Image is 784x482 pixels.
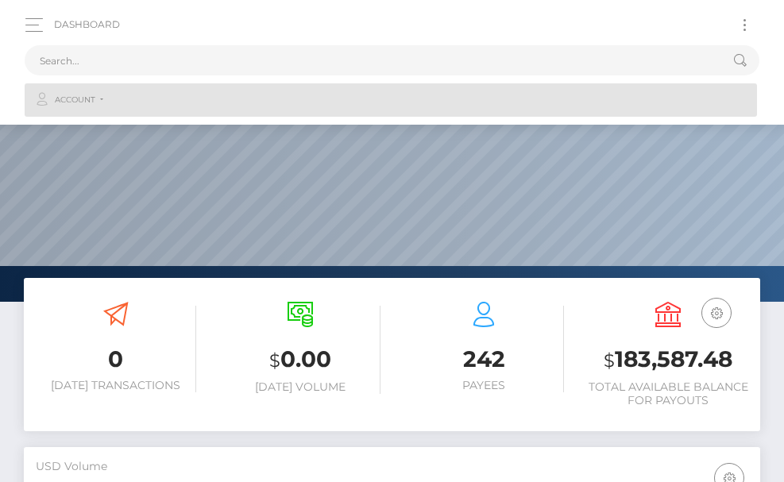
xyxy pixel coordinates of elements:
[604,349,615,372] small: $
[220,344,380,376] h3: 0.00
[588,380,748,407] h6: Total Available Balance for Payouts
[54,8,120,41] a: Dashboard
[220,380,380,394] h6: [DATE] Volume
[404,344,565,375] h3: 242
[55,93,95,107] span: Account
[36,379,196,392] h6: [DATE] Transactions
[269,349,280,372] small: $
[588,344,748,376] h3: 183,587.48
[36,459,748,475] h5: USD Volume
[730,14,759,36] button: Toggle navigation
[36,344,196,375] h3: 0
[404,379,565,392] h6: Payees
[25,45,718,75] input: Search...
